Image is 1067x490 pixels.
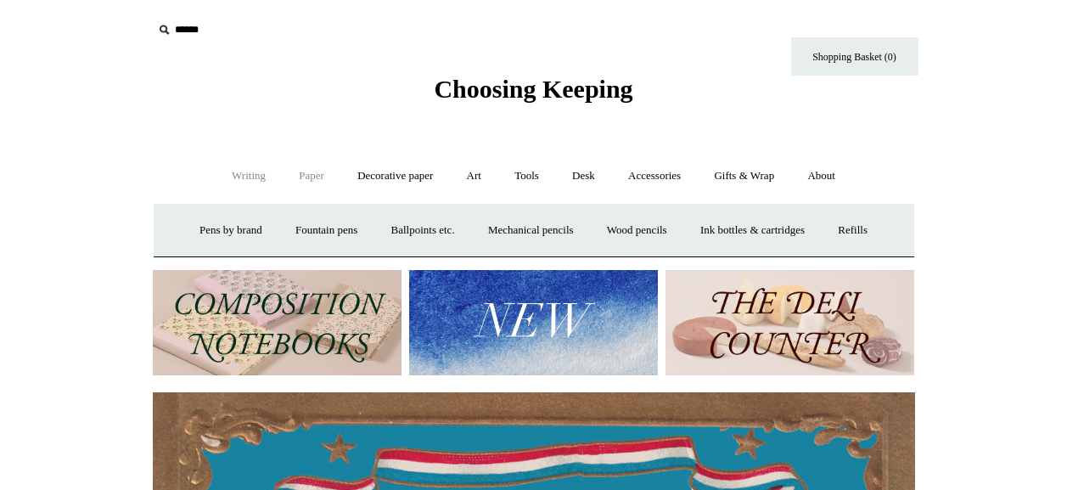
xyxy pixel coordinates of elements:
[216,154,281,199] a: Writing
[284,154,340,199] a: Paper
[434,88,632,100] a: Choosing Keeping
[473,208,589,253] a: Mechanical pencils
[184,208,278,253] a: Pens by brand
[342,154,448,199] a: Decorative paper
[557,154,610,199] a: Desk
[823,208,883,253] a: Refills
[699,154,789,199] a: Gifts & Wrap
[452,154,497,199] a: Art
[592,208,682,253] a: Wood pencils
[499,154,554,199] a: Tools
[665,270,914,376] img: The Deli Counter
[791,37,918,76] a: Shopping Basket (0)
[409,270,658,376] img: New.jpg__PID:f73bdf93-380a-4a35-bcfe-7823039498e1
[376,208,470,253] a: Ballpoints etc.
[792,154,851,199] a: About
[280,208,373,253] a: Fountain pens
[434,75,632,103] span: Choosing Keeping
[613,154,696,199] a: Accessories
[685,208,820,253] a: Ink bottles & cartridges
[153,270,402,376] img: 202302 Composition ledgers.jpg__PID:69722ee6-fa44-49dd-a067-31375e5d54ec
